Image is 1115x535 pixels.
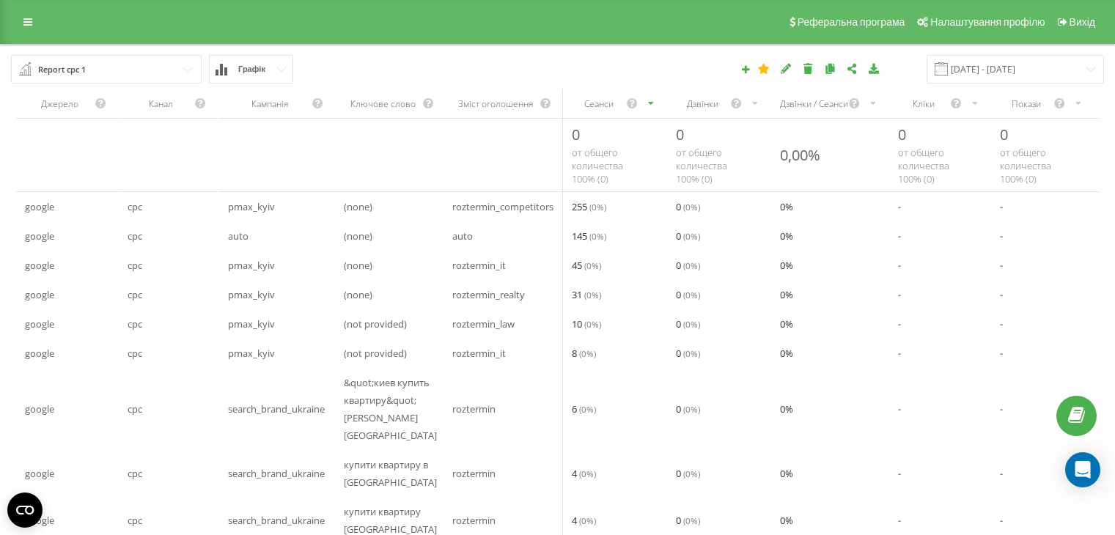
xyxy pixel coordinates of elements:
[1000,315,1003,333] span: -
[676,512,700,529] span: 0
[868,63,880,73] i: Завантажити звіт
[228,198,275,215] span: pmax_kyiv
[128,286,142,303] span: cpc
[898,97,950,110] div: Кліки
[572,227,606,245] span: 145
[683,230,700,242] span: ( 0 %)
[228,344,275,362] span: pmax_kyiv
[589,201,606,213] span: ( 0 %)
[1000,125,1008,144] span: 0
[452,286,525,303] span: roztermin_realty
[7,492,43,528] button: Open CMP widget
[579,468,596,479] span: ( 0 %)
[683,201,700,213] span: ( 0 %)
[452,198,553,215] span: roztermin_competitors
[740,64,751,73] i: Створити звіт
[572,97,626,110] div: Сеанси
[898,465,901,482] span: -
[780,286,793,303] span: 0 %
[228,315,275,333] span: pmax_kyiv
[780,344,793,362] span: 0 %
[758,63,770,73] i: Цей звіт буде завантажено першим при відкритті Аналітики. Ви можете призначити будь-який інший ва...
[780,145,820,165] div: 0,00%
[780,315,793,333] span: 0 %
[25,400,54,418] span: google
[344,97,422,110] div: Ключове слово
[898,125,906,144] span: 0
[452,400,496,418] span: roztermin
[238,64,265,74] span: Графік
[676,344,700,362] span: 0
[579,403,596,415] span: ( 0 %)
[780,257,793,274] span: 0 %
[798,16,905,28] span: Реферальна програма
[898,227,901,245] span: -
[802,63,814,73] i: Видалити звіт
[1000,198,1003,215] span: -
[25,257,54,274] span: google
[780,63,792,73] i: Редагувати звіт
[572,465,596,482] span: 4
[228,257,275,274] span: pmax_kyiv
[344,456,437,491] span: купити квартиру в [GEOGRAPHIC_DATA]
[589,230,606,242] span: ( 0 %)
[1000,146,1051,185] span: от общего количества 100% ( 0 )
[676,146,727,185] span: от общего количества 100% ( 0 )
[584,318,601,330] span: ( 0 %)
[128,344,142,362] span: cpc
[579,514,596,526] span: ( 0 %)
[683,318,700,330] span: ( 0 %)
[1000,97,1053,110] div: Покази
[452,257,506,274] span: roztermin_it
[344,374,437,444] span: &quot;киев купить квартиру&quot; [PERSON_NAME][GEOGRAPHIC_DATA]
[128,512,142,529] span: cpc
[452,315,515,333] span: roztermin_law
[128,227,142,245] span: cpc
[683,347,700,359] span: ( 0 %)
[676,400,700,418] span: 0
[676,257,700,274] span: 0
[572,146,623,185] span: от общего количества 100% ( 0 )
[898,400,901,418] span: -
[25,344,54,362] span: google
[572,125,580,144] span: 0
[1000,286,1003,303] span: -
[572,400,596,418] span: 6
[579,347,596,359] span: ( 0 %)
[128,400,142,418] span: cpc
[128,465,142,482] span: cpc
[780,97,848,110] div: Дзвінки / Сеанси
[344,227,372,245] span: (none)
[846,63,858,73] i: Поділитися налаштуваннями звіту
[25,227,54,245] span: google
[344,344,407,362] span: (not provided)
[228,97,312,110] div: Кампанія
[1000,400,1003,418] span: -
[780,512,793,529] span: 0 %
[344,315,407,333] span: (not provided)
[584,259,601,271] span: ( 0 %)
[228,400,325,418] span: search_brand_ukraine
[228,512,325,529] span: search_brand_ukraine
[25,286,54,303] span: google
[898,257,901,274] span: -
[452,344,506,362] span: roztermin_it
[38,62,86,78] div: Report cpc 1
[1000,227,1003,245] span: -
[344,198,372,215] span: (none)
[572,286,601,303] span: 31
[898,146,949,185] span: от общего количества 100% ( 0 )
[676,465,700,482] span: 0
[930,16,1045,28] span: Налаштування профілю
[209,55,293,84] button: Графік
[452,465,496,482] span: roztermin
[128,97,194,110] div: Канал
[683,289,700,300] span: ( 0 %)
[780,400,793,418] span: 0 %
[780,198,793,215] span: 0 %
[228,286,275,303] span: pmax_kyiv
[683,514,700,526] span: ( 0 %)
[228,227,249,245] span: auto
[676,97,730,110] div: Дзвінки
[683,403,700,415] span: ( 0 %)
